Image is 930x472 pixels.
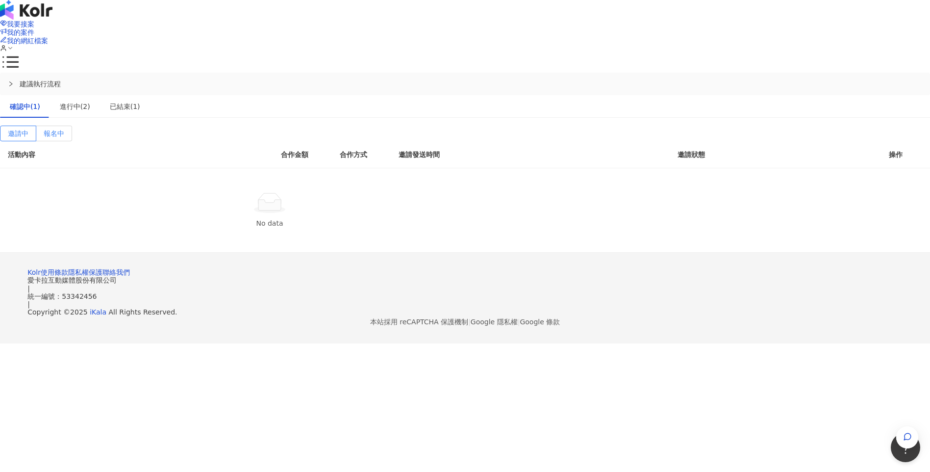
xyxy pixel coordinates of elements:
span: 建議執行流程 [20,79,922,89]
span: 我的網紅檔案 [7,37,48,45]
a: 隱私權保護 [68,268,102,276]
span: | [518,318,520,326]
th: 操作 [881,141,930,168]
th: 邀請狀態 [670,141,881,168]
a: Google 條款 [520,318,560,326]
span: 報名中 [44,130,64,137]
a: 使用條款 [41,268,68,276]
th: 邀請發送時間 [391,141,670,168]
div: 愛卡拉互動媒體股份有限公司 [27,276,903,284]
span: | [27,300,30,308]
span: 我的案件 [7,28,34,36]
div: 統一編號：53342456 [27,292,903,300]
th: 合作方式 [332,141,391,168]
div: Copyright © 2025 All Rights Reserved. [27,308,903,316]
a: iKala [90,308,106,316]
iframe: Help Scout Beacon - Open [891,433,920,462]
div: No data [12,218,528,229]
span: 邀請中 [8,130,28,137]
span: 我要接案 [7,20,34,28]
div: 進行中(2) [60,101,90,112]
a: 聯絡我們 [102,268,130,276]
a: Kolr [27,268,41,276]
span: right [8,81,14,87]
span: | [468,318,471,326]
a: Google 隱私權 [471,318,518,326]
div: 確認中(1) [10,101,40,112]
th: 合作金額 [273,141,332,168]
span: | [27,285,30,292]
span: 本站採用 reCAPTCHA 保護機制 [370,316,560,328]
div: 已結束(1) [110,101,140,112]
